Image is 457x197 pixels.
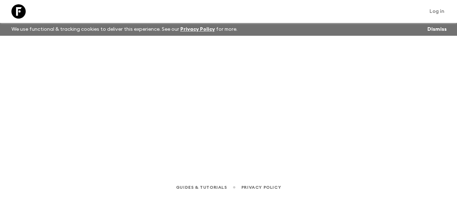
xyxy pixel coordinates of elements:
[176,183,227,191] a: Guides & Tutorials
[9,23,240,36] p: We use functional & tracking cookies to deliver this experience. See our for more.
[180,27,215,32] a: Privacy Policy
[241,183,281,191] a: Privacy Policy
[426,6,448,16] a: Log in
[426,24,448,34] button: Dismiss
